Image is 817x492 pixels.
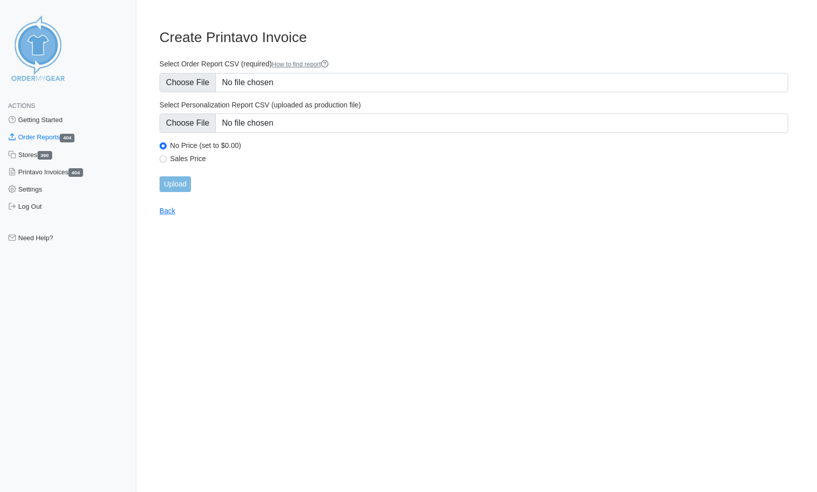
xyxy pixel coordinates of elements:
span: 404 [68,168,83,177]
h3: Create Printavo Invoice [160,29,788,46]
label: Select Order Report CSV (required) [160,59,788,69]
a: How to find report [272,61,329,68]
a: Back [160,207,175,215]
span: 390 [37,151,52,160]
label: No Price (set to $0.00) [170,141,788,150]
span: Actions [8,102,35,109]
label: Sales Price [170,154,788,163]
label: Select Personalization Report CSV (uploaded as production file) [160,100,788,109]
input: Upload [160,176,191,192]
span: 404 [60,134,74,142]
